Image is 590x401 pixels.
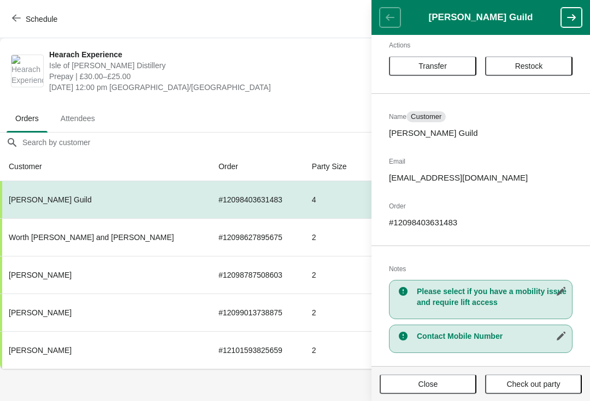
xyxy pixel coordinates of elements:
[210,152,303,181] th: Order
[417,286,567,308] h3: Please select if you have a mobility issue and require lift access
[52,109,104,128] span: Attendees
[210,181,303,218] td: # 12098403631483
[49,82,384,93] span: [DATE] 12:00 pm [GEOGRAPHIC_DATA]/[GEOGRAPHIC_DATA]
[9,271,72,279] span: [PERSON_NAME]
[485,56,573,76] button: Restock
[418,62,447,70] span: Transfer
[303,256,363,294] td: 2
[210,256,303,294] td: # 12098787508603
[506,380,560,388] span: Check out party
[22,133,590,152] input: Search by customer
[485,374,582,394] button: Check out party
[11,55,43,87] img: Hearach Experience
[411,112,441,121] span: Customer
[363,256,402,294] td: $60
[303,181,363,218] td: 4
[363,294,402,331] td: $60
[210,331,303,369] td: # 12101593825659
[363,181,402,218] td: $90
[400,12,561,23] h1: [PERSON_NAME] Guild
[210,294,303,331] td: # 12099013738875
[9,308,72,317] span: [PERSON_NAME]
[303,331,363,369] td: 2
[380,374,476,394] button: Close
[9,346,72,355] span: [PERSON_NAME]
[389,40,573,51] h2: Actions
[210,218,303,256] td: # 12098627895675
[9,233,174,242] span: Worth [PERSON_NAME] and [PERSON_NAME]
[49,71,384,82] span: Prepay | £30.00–£25.00
[418,380,438,388] span: Close
[303,294,363,331] td: 2
[389,264,573,274] h2: Notes
[363,152,402,181] th: Total
[303,218,363,256] td: 2
[9,195,92,204] span: [PERSON_NAME] Guild
[7,109,48,128] span: Orders
[515,62,543,70] span: Restock
[389,201,573,212] h2: Order
[389,217,573,228] p: # 12098403631483
[389,172,573,183] p: [EMAIL_ADDRESS][DOMAIN_NAME]
[389,56,476,76] button: Transfer
[389,156,573,167] h2: Email
[363,218,402,256] td: $60
[303,152,363,181] th: Party Size
[417,331,567,342] h3: Contact Mobile Number
[26,15,57,23] span: Schedule
[49,49,384,60] span: Hearach Experience
[389,128,573,139] p: [PERSON_NAME] Guild
[389,111,573,122] h2: Name
[5,9,66,29] button: Schedule
[49,60,384,71] span: Isle of [PERSON_NAME] Distillery
[363,331,402,369] td: $60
